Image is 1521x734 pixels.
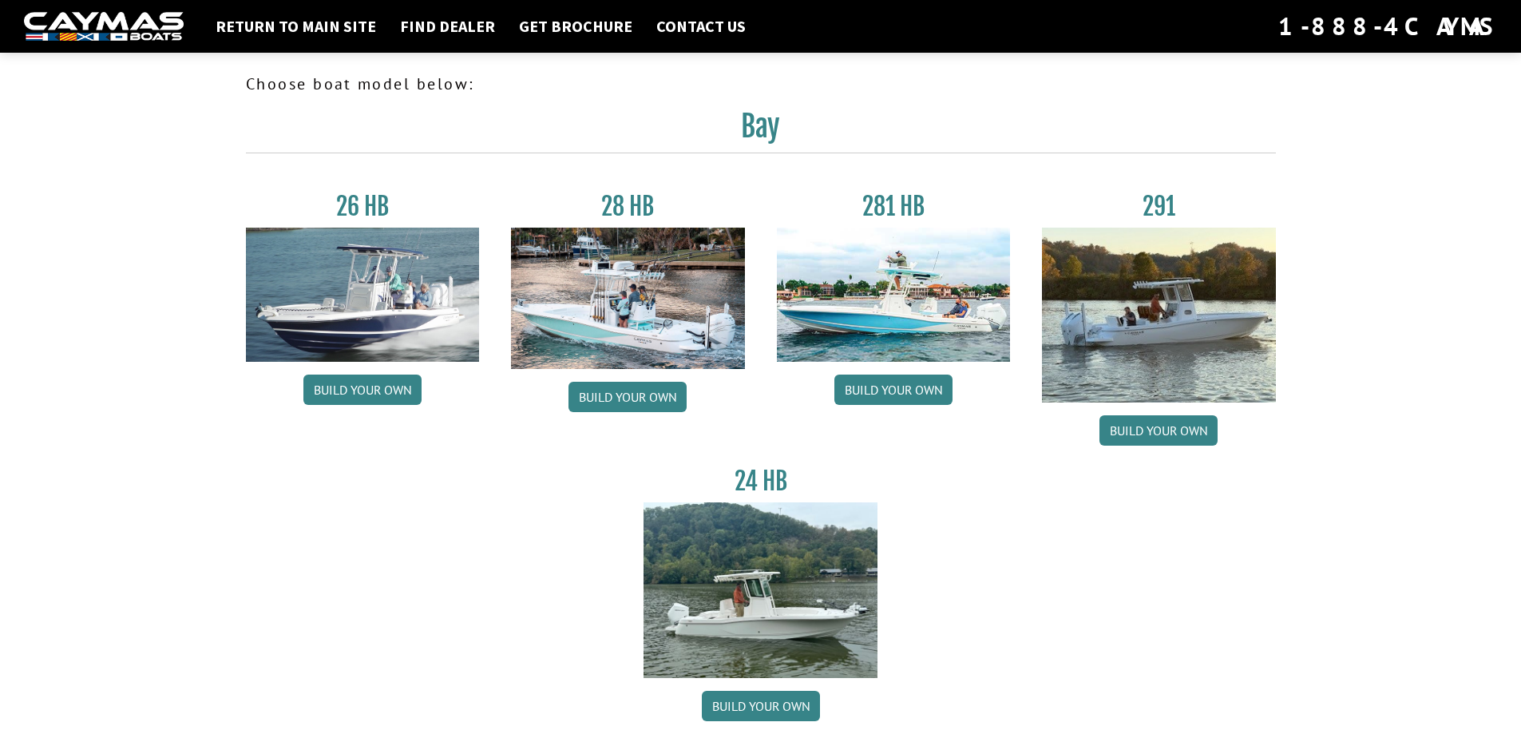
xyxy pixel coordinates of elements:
p: Choose boat model below: [246,72,1276,96]
h2: Bay [246,109,1276,153]
h3: 24 HB [644,466,877,496]
a: Find Dealer [392,16,503,37]
img: white-logo-c9c8dbefe5ff5ceceb0f0178aa75bf4bb51f6bca0971e226c86eb53dfe498488.png [24,12,184,42]
h3: 291 [1042,192,1276,221]
img: 28_hb_thumbnail_for_caymas_connect.jpg [511,228,745,369]
img: 28-hb-twin.jpg [777,228,1011,362]
a: Get Brochure [511,16,640,37]
a: Build your own [1099,415,1218,446]
img: 24_HB_thumbnail.jpg [644,502,877,677]
img: 26_new_photo_resized.jpg [246,228,480,362]
a: Return to main site [208,16,384,37]
a: Build your own [834,375,953,405]
h3: 28 HB [511,192,745,221]
a: Build your own [303,375,422,405]
h3: 26 HB [246,192,480,221]
div: 1-888-4CAYMAS [1278,9,1497,44]
a: Build your own [568,382,687,412]
a: Contact Us [648,16,754,37]
img: 291_Thumbnail.jpg [1042,228,1276,403]
h3: 281 HB [777,192,1011,221]
a: Build your own [702,691,820,721]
